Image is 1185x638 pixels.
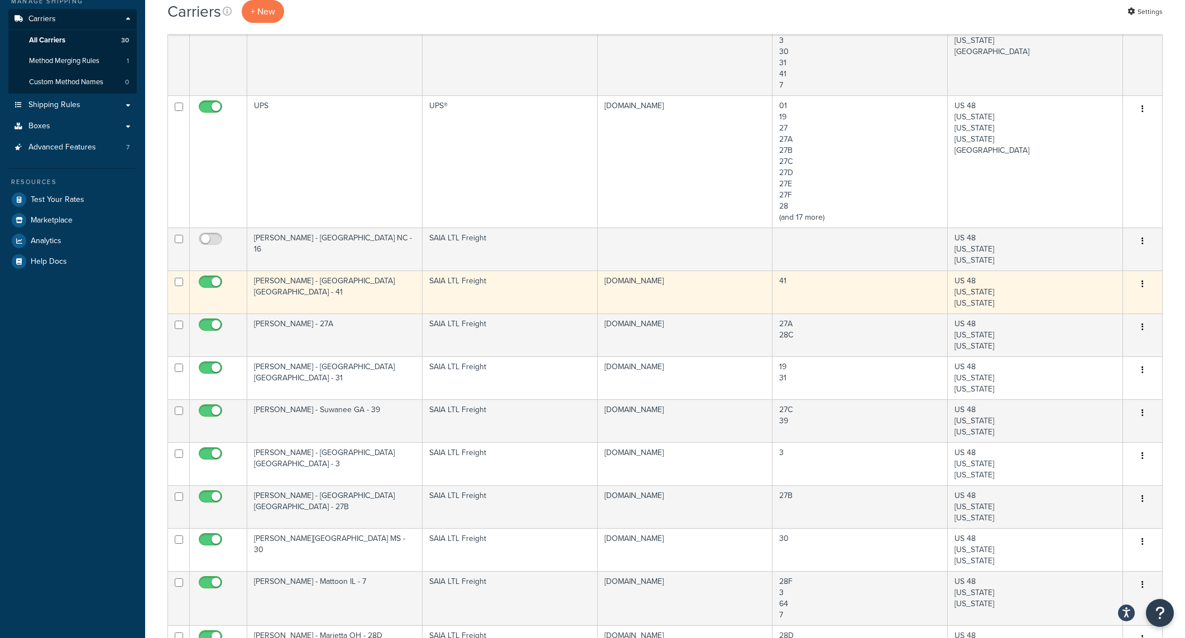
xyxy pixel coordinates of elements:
li: Carriers [8,9,137,94]
a: Boxes [8,116,137,137]
li: All Carriers [8,30,137,51]
td: US 48 [US_STATE] [US_STATE] [948,356,1123,399]
td: US 48 [US_STATE] [US_STATE] [948,313,1123,356]
td: [DOMAIN_NAME] [598,485,773,528]
a: Custom Method Names 0 [8,72,137,93]
td: UPS [247,95,423,228]
span: Marketplace [31,216,73,225]
a: All Carriers 30 [8,30,137,51]
td: [PERSON_NAME] - [GEOGRAPHIC_DATA] [GEOGRAPHIC_DATA] - 27B [247,485,423,528]
a: Analytics [8,231,137,251]
td: 3 [773,442,948,485]
td: SAIA LTL Freight [423,571,598,625]
a: Settings [1128,4,1163,20]
a: Shipping Rules [8,95,137,115]
a: Help Docs [8,252,137,272]
td: [PERSON_NAME][GEOGRAPHIC_DATA] MS - 30 [247,528,423,571]
td: [DOMAIN_NAME] [598,313,773,356]
span: 7 [126,143,129,152]
span: Custom Method Names [29,78,103,87]
td: 41 [773,270,948,313]
td: US 48 [US_STATE] [US_STATE] [948,528,1123,571]
td: 28F 3 64 7 [773,571,948,625]
td: SAIA LTL Freight [423,313,598,356]
td: 27A 28C [773,313,948,356]
span: Shipping Rules [28,100,80,110]
td: 27C 39 [773,399,948,442]
span: Advanced Features [28,143,96,152]
td: US 48 [US_STATE] [US_STATE] [US_STATE] [GEOGRAPHIC_DATA] [948,95,1123,228]
a: Advanced Features 7 [8,137,137,158]
a: Marketplace [8,210,137,230]
td: [PERSON_NAME] - [GEOGRAPHIC_DATA] NC - 16 [247,228,423,270]
a: Method Merging Rules 1 [8,51,137,71]
span: Method Merging Rules [29,56,99,66]
td: [PERSON_NAME] - [GEOGRAPHIC_DATA] [GEOGRAPHIC_DATA] - 31 [247,356,423,399]
td: US 48 [US_STATE] [US_STATE] [948,485,1123,528]
td: US 48 [US_STATE] [US_STATE] [948,442,1123,485]
span: Test Your Rates [31,195,84,205]
button: Open Resource Center [1146,599,1174,627]
td: [DOMAIN_NAME] [598,270,773,313]
span: Boxes [28,122,50,131]
span: 0 [125,78,129,87]
td: [PERSON_NAME] - Mattoon IL - 7 [247,571,423,625]
td: [PERSON_NAME] - Suwanee GA - 39 [247,399,423,442]
div: Resources [8,177,137,187]
td: SAIA LTL Freight [423,228,598,270]
td: US 48 [US_STATE] [US_STATE] [948,399,1123,442]
td: 30 [773,528,948,571]
td: [PERSON_NAME] - [GEOGRAPHIC_DATA] [GEOGRAPHIC_DATA] - 3 [247,442,423,485]
li: Custom Method Names [8,72,137,93]
td: [DOMAIN_NAME] [598,571,773,625]
td: SAIA LTL Freight [423,399,598,442]
td: [DOMAIN_NAME] [598,528,773,571]
a: Test Your Rates [8,190,137,210]
td: SAIA LTL Freight [423,528,598,571]
td: SAIA LTL Freight [423,356,598,399]
span: Carriers [28,14,56,24]
h1: Carriers [167,1,221,22]
td: [PERSON_NAME] - 27A [247,313,423,356]
td: SAIA LTL Freight [423,442,598,485]
span: 30 [121,36,129,45]
a: Carriers [8,9,137,30]
span: Analytics [31,236,61,246]
td: [DOMAIN_NAME] [598,95,773,228]
span: Help Docs [31,257,67,267]
td: SAIA LTL Freight [423,270,598,313]
td: US 48 [US_STATE] [US_STATE] [948,571,1123,625]
td: [DOMAIN_NAME] [598,356,773,399]
td: [DOMAIN_NAME] [598,442,773,485]
li: Advanced Features [8,137,137,158]
span: All Carriers [29,36,65,45]
li: Method Merging Rules [8,51,137,71]
td: [DOMAIN_NAME] [598,399,773,442]
td: US 48 [US_STATE] [US_STATE] [948,270,1123,313]
span: 1 [127,56,129,66]
td: 19 31 [773,356,948,399]
td: [PERSON_NAME] - [GEOGRAPHIC_DATA] [GEOGRAPHIC_DATA] - 41 [247,270,423,313]
td: 27B [773,485,948,528]
td: SAIA LTL Freight [423,485,598,528]
td: 01 19 27 27A 27B 27C 27D 27E 27F 28 (and 17 more) [773,95,948,228]
td: US 48 [US_STATE] [US_STATE] [948,228,1123,270]
td: UPS® [423,95,598,228]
